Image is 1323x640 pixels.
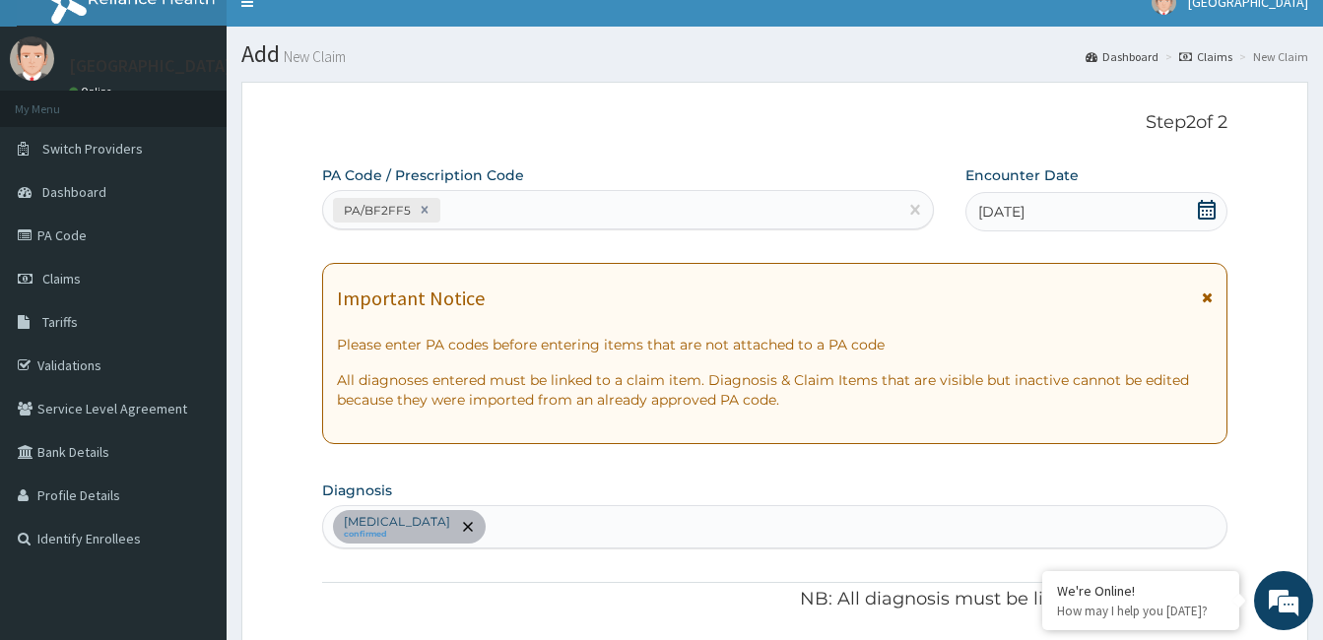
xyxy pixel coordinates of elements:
[459,518,477,536] span: remove selection option
[978,202,1025,222] span: [DATE]
[322,112,1227,134] p: Step 2 of 2
[322,587,1227,612] p: NB: All diagnosis must be linked to a claim item
[965,165,1079,185] label: Encounter Date
[102,110,331,136] div: Chat with us now
[10,36,54,81] img: User Image
[42,183,106,201] span: Dashboard
[42,313,78,331] span: Tariffs
[1057,603,1224,619] p: How may I help you today?
[42,270,81,288] span: Claims
[1179,48,1232,65] a: Claims
[1086,48,1158,65] a: Dashboard
[114,194,272,393] span: We're online!
[322,480,392,500] label: Diagnosis
[69,85,116,98] a: Online
[280,49,346,64] small: New Claim
[337,335,1213,354] p: Please enter PA codes before entering items that are not attached to a PA code
[42,140,143,158] span: Switch Providers
[1057,582,1224,600] div: We're Online!
[322,165,524,185] label: PA Code / Prescription Code
[36,98,80,148] img: d_794563401_company_1708531726252_794563401
[337,370,1213,410] p: All diagnoses entered must be linked to a claim item. Diagnosis & Claim Items that are visible bu...
[10,429,375,498] textarea: Type your message and hit 'Enter'
[337,288,485,309] h1: Important Notice
[1234,48,1308,65] li: New Claim
[338,199,414,222] div: PA/BF2FF5
[344,514,450,530] p: [MEDICAL_DATA]
[323,10,370,57] div: Minimize live chat window
[344,530,450,540] small: confirmed
[69,57,232,75] p: [GEOGRAPHIC_DATA]
[241,41,1308,67] h1: Add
